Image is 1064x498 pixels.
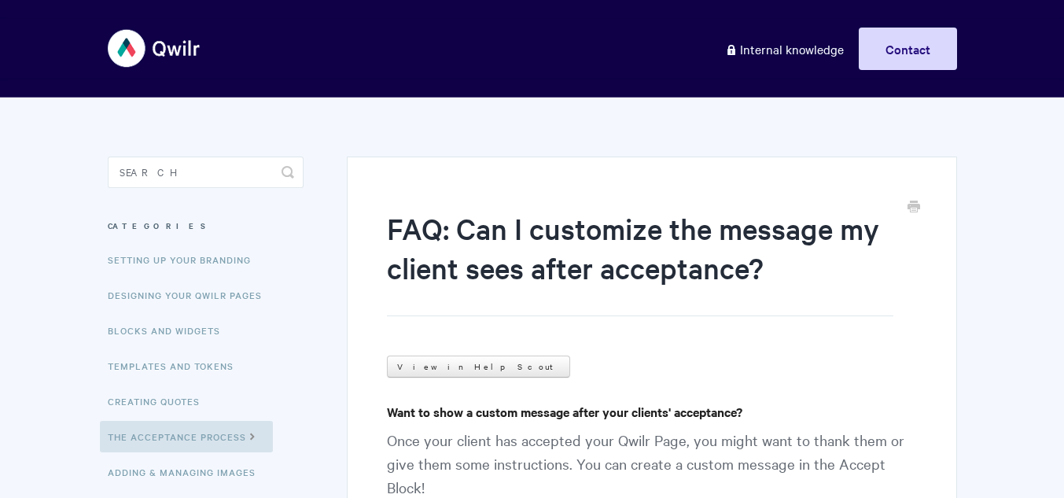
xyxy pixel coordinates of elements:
a: Blocks and Widgets [108,315,232,346]
a: Print this Article [908,199,920,216]
a: View in Help Scout [387,356,570,378]
h3: Categories [108,212,304,240]
a: Adding & Managing Images [108,456,267,488]
a: Designing Your Qwilr Pages [108,279,274,311]
img: Qwilr Help Center [108,19,201,78]
a: Templates and Tokens [108,350,245,382]
input: Search [108,157,304,188]
a: The Acceptance Process [100,421,273,452]
a: Contact [859,28,957,70]
h4: Want to show a custom message after your clients' acceptance? [387,402,916,422]
a: Internal knowledge [713,28,856,70]
a: Setting up your Branding [108,244,263,275]
h1: FAQ: Can I customize the message my client sees after acceptance? [387,208,893,316]
a: Creating Quotes [108,385,212,417]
